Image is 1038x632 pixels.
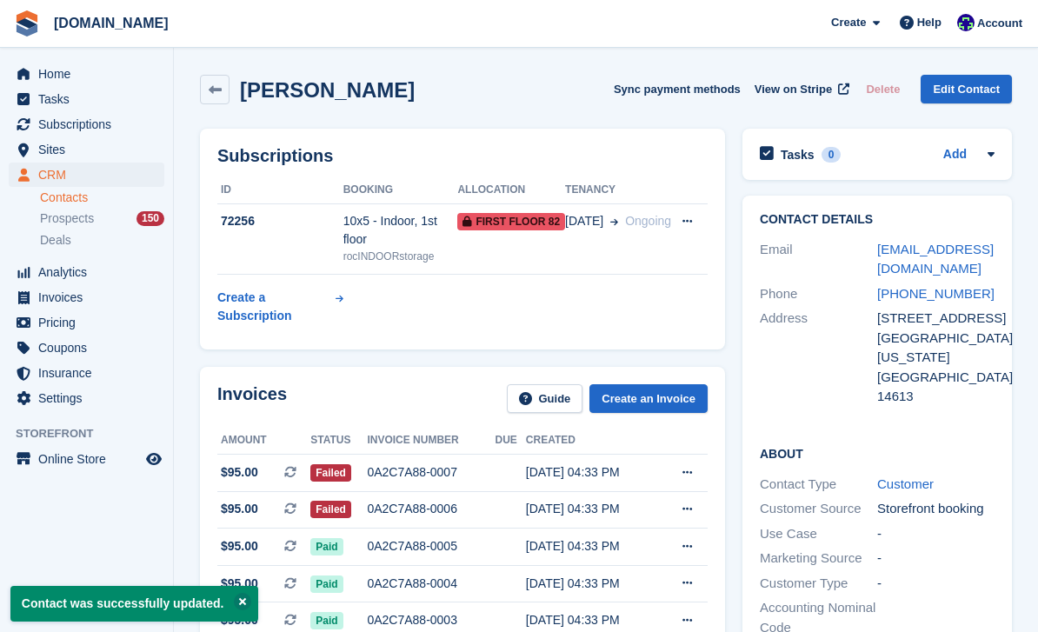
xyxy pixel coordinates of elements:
[9,285,164,309] a: menu
[760,475,877,495] div: Contact Type
[38,137,143,162] span: Sites
[310,612,343,629] span: Paid
[10,586,258,622] p: Contact was successfully updated.
[977,15,1022,32] span: Account
[143,449,164,469] a: Preview store
[38,285,143,309] span: Invoices
[495,427,525,455] th: Due
[760,240,877,279] div: Email
[9,87,164,111] a: menu
[14,10,40,37] img: stora-icon-8386f47178a22dfd0bd8f6a31ec36ba5ce8667c1dd55bd0f319d3a0aa187defe.svg
[38,163,143,187] span: CRM
[9,137,164,162] a: menu
[877,499,995,519] div: Storefront booking
[625,214,671,228] span: Ongoing
[957,14,975,31] img: Mike Gruttadaro
[9,163,164,187] a: menu
[47,9,176,37] a: [DOMAIN_NAME]
[38,310,143,335] span: Pricing
[367,537,495,555] div: 0A2C7A88-0005
[760,284,877,304] div: Phone
[367,575,495,593] div: 0A2C7A88-0004
[9,62,164,86] a: menu
[221,537,258,555] span: $95.00
[40,231,164,249] a: Deals
[136,211,164,226] div: 150
[16,425,173,442] span: Storefront
[367,500,495,518] div: 0A2C7A88-0006
[877,549,995,569] div: -
[40,210,94,227] span: Prospects
[217,176,343,204] th: ID
[38,361,143,385] span: Insurance
[943,145,967,165] a: Add
[217,282,343,332] a: Create a Subscription
[217,212,343,230] div: 72256
[310,464,351,482] span: Failed
[877,574,995,594] div: -
[38,87,143,111] span: Tasks
[9,386,164,410] a: menu
[38,112,143,136] span: Subscriptions
[221,463,258,482] span: $95.00
[589,384,708,413] a: Create an Invoice
[9,112,164,136] a: menu
[526,537,657,555] div: [DATE] 04:33 PM
[526,611,657,629] div: [DATE] 04:33 PM
[748,75,853,103] a: View on Stripe
[565,212,603,230] span: [DATE]
[877,348,995,368] div: [US_STATE]
[760,524,877,544] div: Use Case
[310,538,343,555] span: Paid
[457,213,565,230] span: First Floor 82
[343,249,458,264] div: rocINDOORstorage
[217,427,310,455] th: Amount
[367,463,495,482] div: 0A2C7A88-0007
[221,500,258,518] span: $95.00
[877,242,994,276] a: [EMAIL_ADDRESS][DOMAIN_NAME]
[877,387,995,407] div: 14613
[221,575,258,593] span: $95.00
[9,310,164,335] a: menu
[9,260,164,284] a: menu
[310,501,351,518] span: Failed
[38,447,143,471] span: Online Store
[877,476,934,491] a: Customer
[367,427,495,455] th: Invoice number
[367,611,495,629] div: 0A2C7A88-0003
[40,232,71,249] span: Deals
[217,146,708,166] h2: Subscriptions
[217,289,332,325] div: Create a Subscription
[781,147,815,163] h2: Tasks
[760,444,995,462] h2: About
[877,329,995,349] div: [GEOGRAPHIC_DATA]
[526,575,657,593] div: [DATE] 04:33 PM
[822,147,842,163] div: 0
[343,212,458,249] div: 10x5 - Indoor, 1st floor
[755,81,832,98] span: View on Stripe
[859,75,907,103] button: Delete
[760,549,877,569] div: Marketing Source
[310,575,343,593] span: Paid
[40,190,164,206] a: Contacts
[917,14,942,31] span: Help
[343,176,458,204] th: Booking
[565,176,671,204] th: Tenancy
[877,368,995,388] div: [GEOGRAPHIC_DATA]
[877,309,995,329] div: [STREET_ADDRESS]
[760,213,995,227] h2: Contact Details
[40,210,164,228] a: Prospects 150
[526,463,657,482] div: [DATE] 04:33 PM
[507,384,583,413] a: Guide
[38,62,143,86] span: Home
[831,14,866,31] span: Create
[760,499,877,519] div: Customer Source
[310,427,367,455] th: Status
[526,427,657,455] th: Created
[9,336,164,360] a: menu
[760,574,877,594] div: Customer Type
[921,75,1012,103] a: Edit Contact
[614,75,741,103] button: Sync payment methods
[38,260,143,284] span: Analytics
[877,286,995,301] a: [PHONE_NUMBER]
